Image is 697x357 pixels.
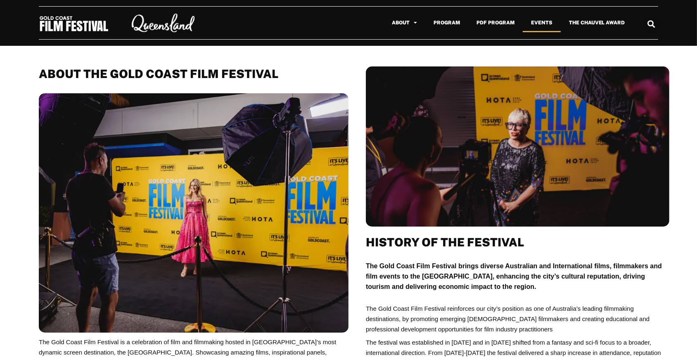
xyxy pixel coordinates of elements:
[645,17,658,31] div: Search
[468,13,523,32] a: PDF Program
[366,235,669,249] h2: History of the Festival
[384,13,425,32] a: About
[561,13,633,32] a: The Chauvel Award
[366,303,669,334] p: The Gold Coast Film Festival reinforces our city’s position as one of Australia’s leading filmmak...
[366,261,669,292] p: The Gold Coast Film Festival brings diverse Australian and International films, filmmakers and fi...
[214,13,633,32] nav: Menu
[39,66,348,81] h2: About THE GOLD COAST FILM FESTIVAL​
[425,13,468,32] a: Program
[523,13,561,32] a: Events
